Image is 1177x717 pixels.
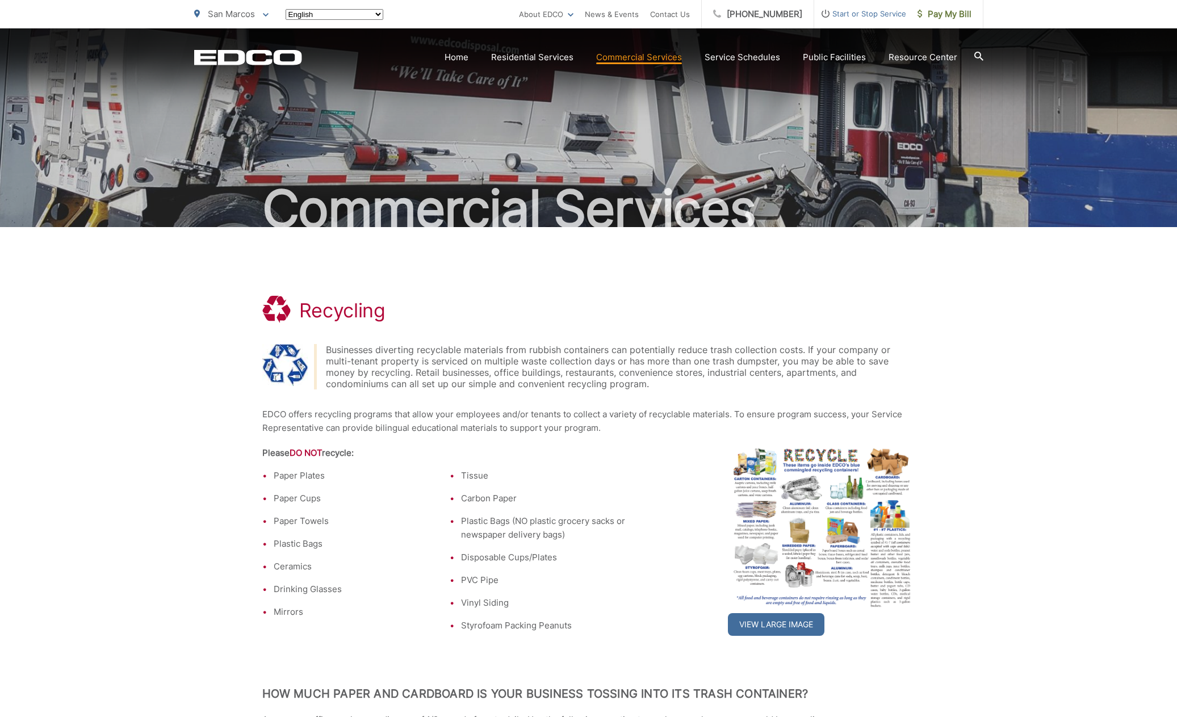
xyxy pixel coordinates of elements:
[889,51,957,64] a: Resource Center
[274,492,450,505] li: Paper Cups
[461,551,637,564] li: Disposable Cups/Plates
[650,7,690,21] a: Contact Us
[326,344,915,389] div: Businesses diverting recyclable materials from rubbish containers can potentially reduce trash co...
[262,408,915,435] p: EDCO offers recycling programs that allow your employees and/or tenants to collect a variety of r...
[194,49,302,65] a: EDCD logo. Return to the homepage.
[262,446,637,469] th: Please recycle:
[596,51,682,64] a: Commercial Services
[705,51,780,64] a: Service Schedules
[274,469,450,483] li: Paper Plates
[274,537,450,551] li: Plastic Bags
[519,7,573,21] a: About EDCO
[445,51,468,64] a: Home
[461,492,637,505] li: Carbon Paper
[728,446,915,611] img: image
[585,7,639,21] a: News & Events
[803,51,866,64] a: Public Facilities
[461,514,637,542] li: Plastic Bags (NO plastic grocery sacks or newspaper delivery bags)
[274,514,450,528] li: Paper Towels
[491,51,573,64] a: Residential Services
[461,596,637,610] li: Vinyl Siding
[461,573,637,587] li: PVC Pipe
[299,299,386,322] h1: Recycling
[262,344,308,386] img: Recycling Symbol
[262,687,915,701] h2: How much paper and cardboard is your business tossing into its trash container?
[290,447,322,458] strong: DO NOT
[274,582,450,596] li: Drinking Glasses
[461,619,637,632] li: Styrofoam Packing Peanuts
[194,181,983,237] h2: Commercial Services
[461,469,637,483] li: Tissue
[728,613,824,636] a: View Large Image
[286,9,383,20] select: Select a language
[274,605,450,619] li: Mirrors
[274,560,450,573] li: Ceramics
[208,9,255,19] span: San Marcos
[918,7,971,21] span: Pay My Bill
